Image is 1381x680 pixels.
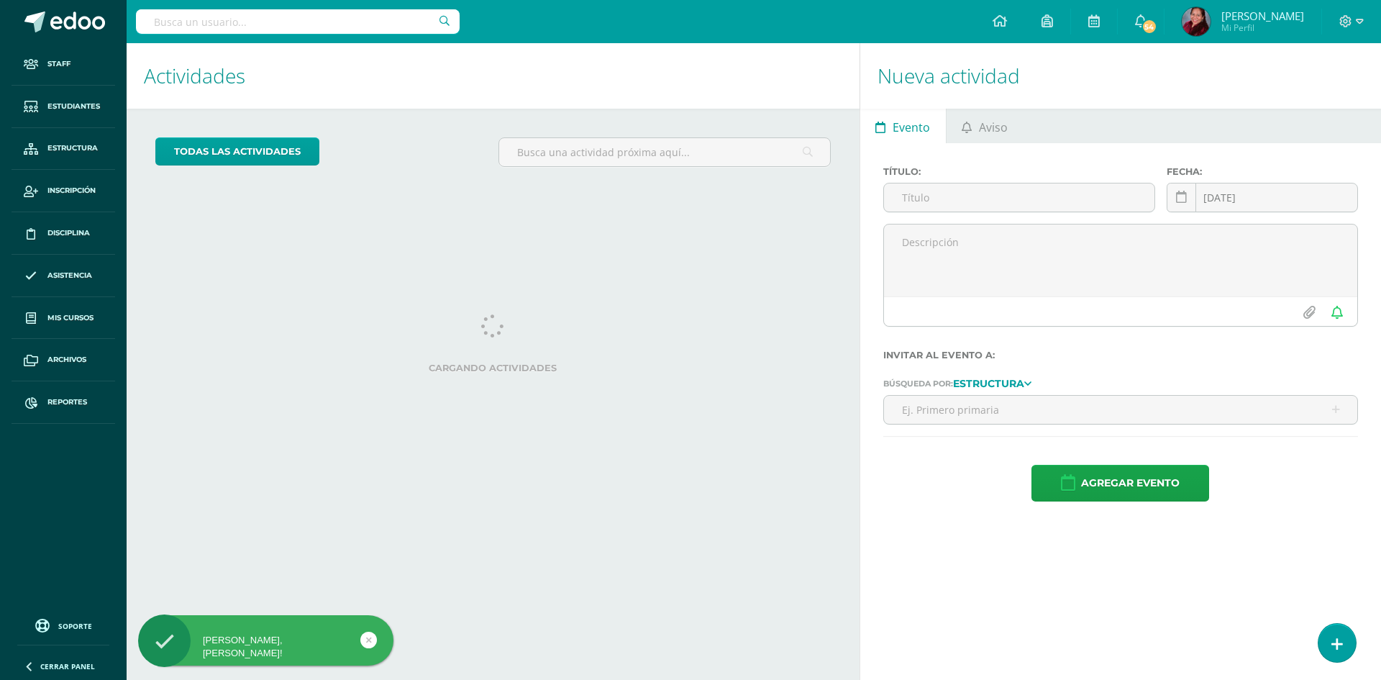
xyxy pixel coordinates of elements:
[1182,7,1211,36] img: 00c1b1db20a3e38a90cfe610d2c2e2f3.png
[953,377,1024,390] strong: Estructura
[138,634,393,660] div: [PERSON_NAME], [PERSON_NAME]!
[17,615,109,635] a: Soporte
[12,339,115,381] a: Archivos
[1141,19,1157,35] span: 54
[12,255,115,297] a: Asistencia
[47,185,96,196] span: Inscripción
[12,297,115,340] a: Mis cursos
[1221,9,1304,23] span: [PERSON_NAME]
[155,363,831,373] label: Cargando actividades
[884,183,1155,212] input: Título
[947,109,1024,143] a: Aviso
[47,58,70,70] span: Staff
[1167,166,1358,177] label: Fecha:
[47,312,94,324] span: Mis cursos
[12,170,115,212] a: Inscripción
[47,354,86,366] span: Archivos
[883,350,1358,361] label: Invitar al evento a:
[47,101,100,112] span: Estudiantes
[1221,22,1304,34] span: Mi Perfil
[47,396,87,408] span: Reportes
[953,378,1031,388] a: Estructura
[47,270,92,281] span: Asistencia
[58,621,92,631] span: Soporte
[860,109,946,143] a: Evento
[1031,465,1209,502] button: Agregar evento
[979,110,1008,145] span: Aviso
[12,86,115,128] a: Estudiantes
[883,166,1156,177] label: Título:
[144,43,842,109] h1: Actividades
[884,396,1357,424] input: Ej. Primero primaria
[12,128,115,171] a: Estructura
[12,212,115,255] a: Disciplina
[12,43,115,86] a: Staff
[499,138,829,166] input: Busca una actividad próxima aquí...
[878,43,1364,109] h1: Nueva actividad
[40,661,95,671] span: Cerrar panel
[883,378,953,389] span: Búsqueda por:
[136,9,460,34] input: Busca un usuario...
[155,137,319,166] a: todas las Actividades
[1081,466,1180,501] span: Agregar evento
[1167,183,1357,212] input: Fecha de entrega
[47,142,98,154] span: Estructura
[47,227,90,239] span: Disciplina
[893,110,930,145] span: Evento
[12,381,115,424] a: Reportes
